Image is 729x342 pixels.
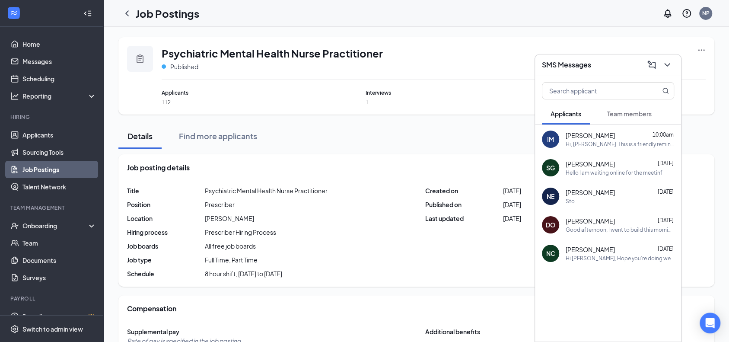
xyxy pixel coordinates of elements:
span: All free job boards [205,242,256,250]
span: [DATE] [658,189,674,195]
span: [PERSON_NAME] [566,188,615,197]
svg: MagnifyingGlass [662,87,669,94]
span: [PERSON_NAME] [566,160,615,168]
span: Created on [425,186,503,195]
span: [DATE] [503,186,521,195]
span: Job boards [127,242,205,250]
svg: Clipboard [135,54,145,64]
h3: SMS Messages [542,60,591,70]
button: ComposeMessage [645,58,659,72]
div: Hi [PERSON_NAME], Hope you’re doing well! I just wanted to kindly follow up and confirm if we’re ... [566,255,674,262]
div: NE [547,192,554,201]
span: Supplemental pay [127,327,205,336]
span: [PERSON_NAME] [566,217,615,225]
div: Team Management [10,204,95,211]
a: Team [22,234,96,252]
span: 8 hour shift, [DATE] to [DATE] [205,269,282,278]
div: SG [546,163,555,172]
span: [PERSON_NAME] [566,131,615,140]
span: Applicants [162,89,298,97]
svg: WorkstreamLogo [10,9,18,17]
span: Compensation [127,304,176,313]
div: Hello I am waiting online for the meetinf [566,169,662,176]
span: [PERSON_NAME] [566,245,615,254]
div: Hi, [PERSON_NAME]. This is a friendly reminder. Your meeting with Americare Behavioral Health for... [566,141,674,148]
span: Interviews [366,89,502,97]
span: 112 [162,99,298,106]
span: Applicants [551,110,581,118]
span: [DATE] [658,246,674,252]
span: [DATE] [503,214,521,223]
span: Psychiatric Mental Health Nurse Practitioner [205,186,328,195]
div: Reporting [22,92,97,100]
a: Talent Network [22,178,96,195]
svg: ChevronDown [662,60,672,70]
div: Prescriber [205,200,235,209]
span: Title [127,186,205,195]
div: Details [127,131,153,141]
span: Published [170,62,198,71]
h1: Job Postings [136,6,199,21]
span: Schedule [127,269,205,278]
a: Sourcing Tools [22,144,96,161]
a: Home [22,35,96,53]
svg: ComposeMessage [646,60,657,70]
span: Location [127,214,205,223]
span: [DATE] [503,200,521,209]
svg: Settings [10,325,19,333]
div: Hiring [10,113,95,121]
span: Last updated [425,214,503,223]
svg: Ellipses [697,46,706,54]
svg: ChevronLeft [122,8,132,19]
span: Hiring process [127,228,205,237]
span: Position [127,200,205,209]
span: Job posting details [127,163,190,173]
a: Documents [22,252,96,269]
div: Good afternoon, I went to build this morning for the interview they stated you don't work there. ... [566,226,674,233]
span: [DATE] [658,160,674,166]
div: Prescriber Hiring Process [205,228,276,237]
div: IM [547,135,554,144]
a: Scheduling [22,70,96,87]
span: Team members [607,110,652,118]
span: 10:00am [653,131,674,138]
span: Psychiatric Mental Health Nurse Practitioner [162,46,383,61]
svg: Analysis [10,92,19,100]
div: Find more applicants [179,131,257,141]
svg: Collapse [83,9,92,18]
span: Full Time, Part Time [205,256,258,264]
svg: QuestionInfo [681,8,692,19]
span: Published on [425,200,503,209]
div: Open Intercom Messenger [700,313,720,333]
a: PayrollCrown [22,308,96,325]
svg: Notifications [662,8,673,19]
a: Surveys [22,269,96,286]
a: Job Postings [22,161,96,178]
a: Applicants [22,126,96,144]
div: Switch to admin view [22,325,83,333]
span: Additional benefits [425,327,503,336]
div: Onboarding [22,221,89,230]
a: Messages [22,53,96,70]
svg: UserCheck [10,221,19,230]
span: Job type [127,256,205,264]
div: NP [702,10,710,17]
span: [PERSON_NAME] [205,214,254,223]
span: 1 [366,99,502,106]
input: Search applicant [542,83,645,99]
span: [DATE] [658,217,674,224]
div: Payroll [10,295,95,302]
div: DO [546,221,555,229]
button: ChevronDown [660,58,674,72]
div: NC [546,249,555,258]
div: Sto [566,198,575,205]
